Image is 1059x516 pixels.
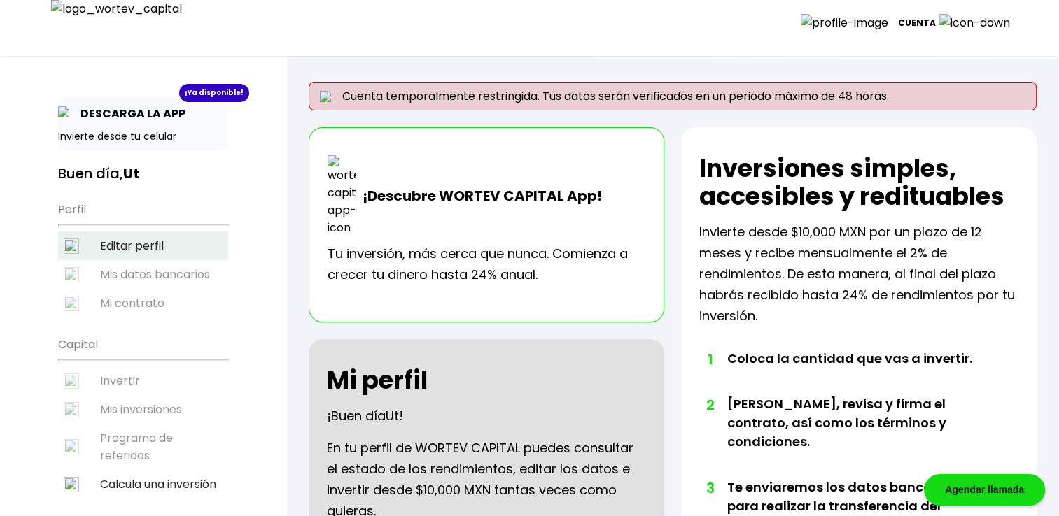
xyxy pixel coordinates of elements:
[328,243,645,285] p: Tu inversión, más cerca que nunca. Comienza a crecer tu dinero hasta 24% anual.
[699,222,1018,327] p: Invierte desde $10,000 MXN por un plazo de 12 meses y recibe mensualmente el 2% de rendimientos. ...
[64,238,79,254] img: editar-icon.svg
[58,129,228,144] p: Invierte desde tu celular
[58,194,228,317] ul: Perfil
[386,407,399,424] span: Ut
[727,394,987,478] li: [PERSON_NAME], revisa y firma el contrato, así como los términos y condiciones.
[58,165,228,182] h3: Buen día,
[73,105,185,122] p: DESCARGA LA APP
[727,349,987,394] li: Coloca la cantidad que vas a invertir.
[706,394,713,415] span: 2
[309,82,1037,110] p: Cuenta temporalmente restringida. Tus datos serán verificados en un periodo máximo de 48 horas.
[123,164,139,183] b: Ut
[58,231,228,260] a: Editar perfil
[801,14,898,31] img: profile-image
[58,470,228,499] a: Calcula una inversión
[58,106,73,122] img: app-icon
[64,477,79,492] img: calculadora-icon.svg
[327,406,403,427] p: ¡Buen día !
[356,185,602,206] p: ¡Descubre WORTEV CAPITAL App!
[924,474,1045,506] div: Agendar llamada
[706,478,713,499] span: 3
[898,13,936,34] p: Cuenta
[936,14,1020,31] img: icon-down
[699,155,1018,210] h2: Inversiones simples, accesibles y redituables
[706,349,713,370] span: 1
[179,84,249,102] div: ¡Ya disponible!
[328,155,356,236] img: wortev-capital-app-icon
[327,366,428,394] h2: Mi perfil
[320,91,331,102] img: error-circle.svg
